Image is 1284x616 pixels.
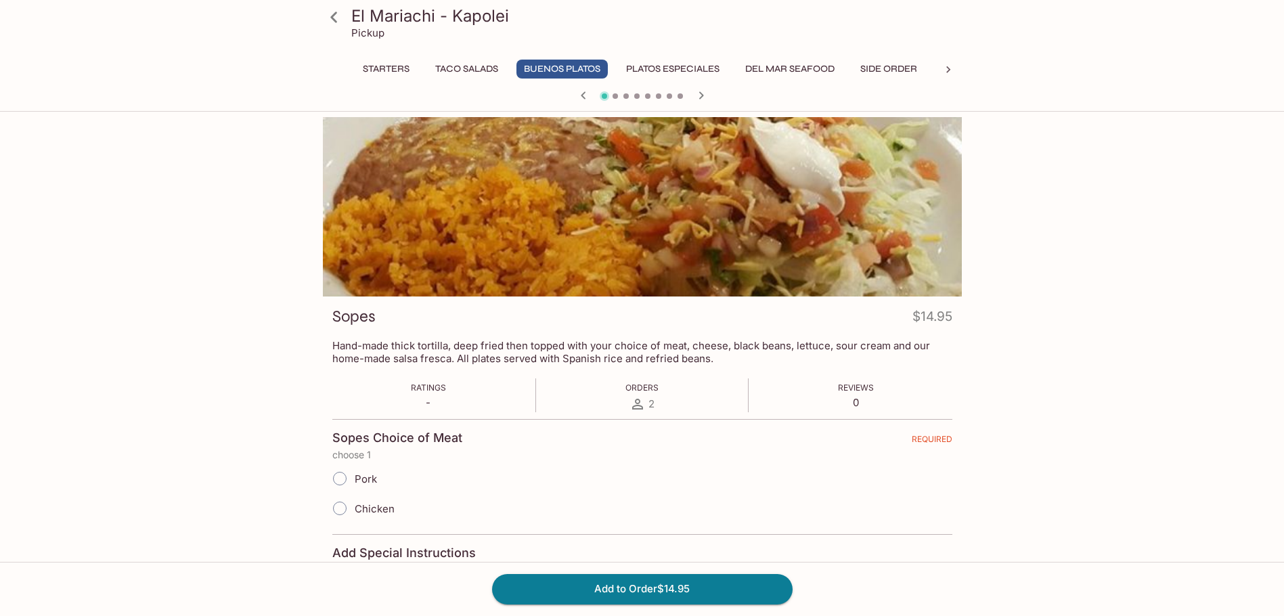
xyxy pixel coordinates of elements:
h3: Sopes [332,306,376,327]
button: Side Order [853,60,925,79]
h4: Sopes Choice of Meat [332,431,462,445]
span: Orders [625,382,659,393]
button: Add to Order$14.95 [492,574,793,604]
p: Pickup [351,26,384,39]
button: Platos Especiales [619,60,727,79]
h4: $14.95 [912,306,952,332]
span: Reviews [838,382,874,393]
span: Chicken [355,502,395,515]
button: Buenos Platos [516,60,608,79]
p: - [411,396,446,409]
span: Pork [355,472,377,485]
p: Hand-made thick tortilla, deep fried then topped with your choice of meat, cheese, black beans, l... [332,339,952,365]
p: choose 1 [332,449,952,460]
p: 0 [838,396,874,409]
span: REQUIRED [912,434,952,449]
div: Sopes [323,117,962,296]
span: 2 [648,397,655,410]
button: Taco Salads [428,60,506,79]
span: Ratings [411,382,446,393]
h4: Add Special Instructions [332,546,952,560]
button: Starters [355,60,417,79]
h3: El Mariachi - Kapolei [351,5,956,26]
button: Del Mar Seafood [738,60,842,79]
